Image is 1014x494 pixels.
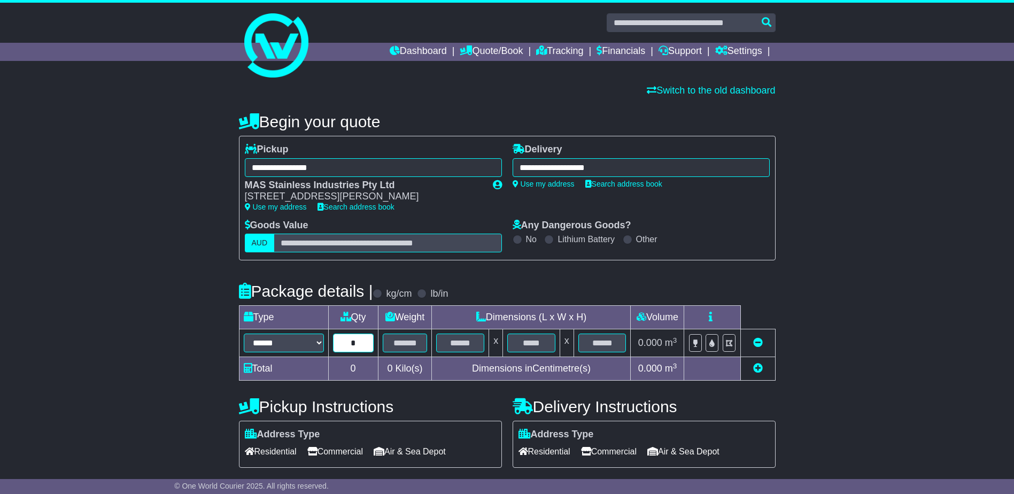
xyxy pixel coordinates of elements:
a: Quote/Book [460,43,523,61]
label: Any Dangerous Goods? [513,220,631,231]
td: Dimensions (L x W x H) [432,306,631,329]
a: Remove this item [753,337,763,348]
a: Add new item [753,363,763,374]
td: x [560,329,574,357]
td: Volume [631,306,684,329]
a: Settings [715,43,762,61]
td: Total [239,357,328,381]
a: Use my address [245,203,307,211]
td: Qty [328,306,378,329]
sup: 3 [673,336,677,344]
h4: Begin your quote [239,113,776,130]
span: m [665,337,677,348]
td: Weight [378,306,432,329]
label: Goods Value [245,220,308,231]
a: Dashboard [390,43,447,61]
label: Pickup [245,144,289,156]
label: lb/in [430,288,448,300]
a: Support [659,43,702,61]
span: Commercial [307,443,363,460]
td: x [489,329,503,357]
label: Address Type [245,429,320,441]
span: Air & Sea Depot [374,443,446,460]
h4: Pickup Instructions [239,398,502,415]
span: Commercial [581,443,637,460]
label: Lithium Battery [558,234,615,244]
h4: Package details | [239,282,373,300]
h4: Delivery Instructions [513,398,776,415]
span: 0.000 [638,363,662,374]
a: Tracking [536,43,583,61]
span: Residential [245,443,297,460]
span: © One World Courier 2025. All rights reserved. [174,482,329,490]
label: AUD [245,234,275,252]
span: 0 [387,363,392,374]
label: Other [636,234,657,244]
label: kg/cm [386,288,412,300]
a: Search address book [318,203,394,211]
span: 0.000 [638,337,662,348]
label: No [526,234,537,244]
a: Switch to the old dashboard [647,85,775,96]
sup: 3 [673,362,677,370]
div: MAS Stainless Industries Pty Ltd [245,180,482,191]
td: Type [239,306,328,329]
span: Residential [518,443,570,460]
label: Delivery [513,144,562,156]
td: Dimensions in Centimetre(s) [432,357,631,381]
td: 0 [328,357,378,381]
a: Search address book [585,180,662,188]
td: Kilo(s) [378,357,432,381]
div: [STREET_ADDRESS][PERSON_NAME] [245,191,482,203]
label: Address Type [518,429,594,441]
a: Use my address [513,180,575,188]
span: m [665,363,677,374]
span: Air & Sea Depot [647,443,719,460]
a: Financials [597,43,645,61]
